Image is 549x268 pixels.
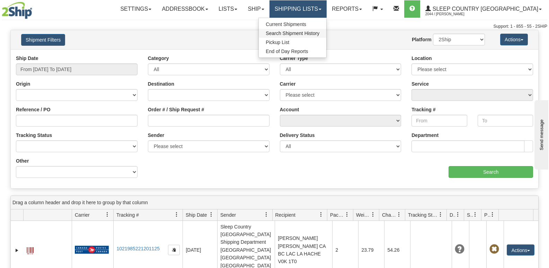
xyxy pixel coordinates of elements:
button: Actions [500,34,528,45]
span: End of Day Reports [266,49,308,54]
a: Expand [14,247,20,254]
a: Ship [242,0,269,18]
label: Tracking # [411,106,435,113]
a: Carrier filter column settings [101,209,113,221]
label: Platform [412,36,432,43]
div: grid grouping header [11,196,538,209]
span: Sender [220,211,236,218]
span: Current Shipments [266,21,306,27]
label: Sender [148,132,164,139]
span: Search Shipment History [266,31,319,36]
a: Pickup List [259,38,326,47]
span: 2044 / [PERSON_NAME] [425,11,477,18]
label: Carrier Type [280,55,308,62]
a: Lists [213,0,242,18]
a: Shipment Issues filter column settings [469,209,481,221]
span: Pickup List [266,40,289,45]
span: Delivery Status [450,211,455,218]
img: logo2044.jpg [2,2,32,19]
span: Pickup Not Assigned [489,244,499,254]
a: Shipping lists [269,0,327,18]
a: Tracking # filter column settings [171,209,183,221]
label: Category [148,55,169,62]
label: Account [280,106,299,113]
a: Label [27,244,34,255]
a: 1021985221201125 [116,246,160,251]
label: Service [411,80,429,87]
a: Sleep Country [GEOGRAPHIC_DATA] 2044 / [PERSON_NAME] [420,0,547,18]
span: Pickup Status [484,211,490,218]
iframe: chat widget [533,98,548,169]
a: Pickup Status filter column settings [487,209,498,221]
a: Search Shipment History [259,29,326,38]
label: Ship Date [16,55,38,62]
span: Weight [356,211,371,218]
div: Support: 1 - 855 - 55 - 2SHIP [2,24,547,29]
span: Ship Date [186,211,207,218]
label: Carrier [280,80,296,87]
a: Current Shipments [259,20,326,29]
a: Ship Date filter column settings [205,209,217,221]
a: Delivery Status filter column settings [452,209,464,221]
a: Packages filter column settings [341,209,353,221]
a: Weight filter column settings [367,209,379,221]
label: Origin [16,80,30,87]
div: Send message [5,6,64,11]
span: Charge [382,211,397,218]
input: Search [449,166,533,178]
label: Delivery Status [280,132,315,139]
input: From [411,115,467,127]
label: Order # / Ship Request # [148,106,204,113]
span: Recipient [275,211,295,218]
label: Other [16,157,29,164]
span: Tracking Status [408,211,438,218]
label: Department [411,132,439,139]
span: Shipment Issues [467,211,473,218]
a: End of Day Reports [259,47,326,56]
button: Copy to clipboard [168,245,180,255]
label: Reference / PO [16,106,51,113]
button: Actions [507,244,534,256]
a: Tracking Status filter column settings [435,209,446,221]
label: Destination [148,80,174,87]
span: Carrier [75,211,90,218]
span: Packages [330,211,345,218]
span: Sleep Country [GEOGRAPHIC_DATA] [431,6,538,12]
span: Unknown [455,244,464,254]
a: Addressbook [157,0,213,18]
span: Tracking # [116,211,139,218]
button: Shipment Filters [21,34,65,46]
input: To [478,115,533,127]
a: Charge filter column settings [393,209,405,221]
a: Reports [327,0,367,18]
a: Recipient filter column settings [315,209,327,221]
label: Tracking Status [16,132,52,139]
a: Sender filter column settings [260,209,272,221]
img: 20 - Canada Post [75,245,109,254]
a: Settings [115,0,157,18]
label: Location [411,55,432,62]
